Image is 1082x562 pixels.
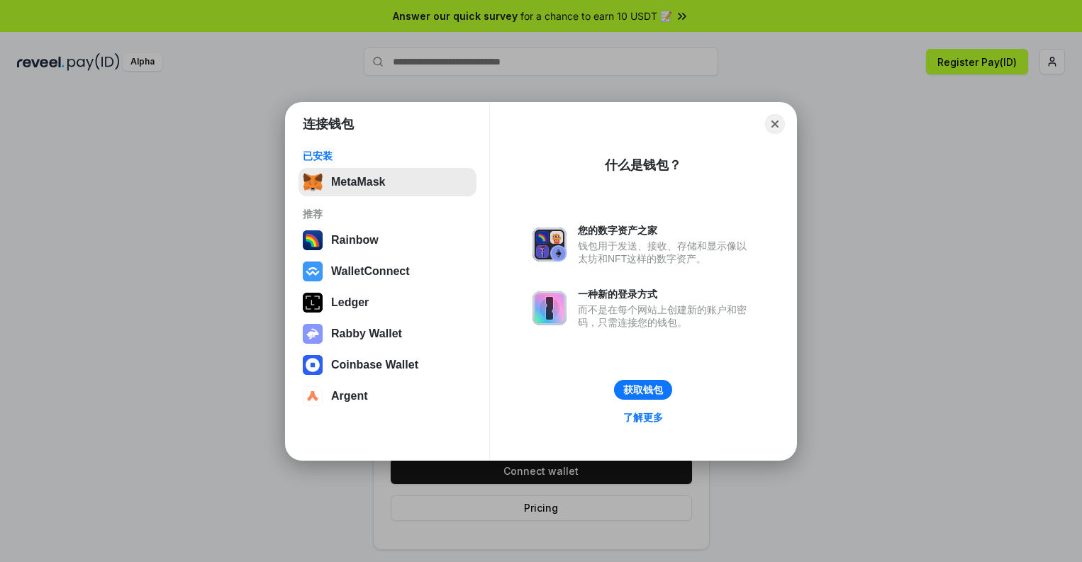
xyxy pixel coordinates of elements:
button: 获取钱包 [614,380,672,400]
div: Coinbase Wallet [331,359,418,371]
div: Rabby Wallet [331,327,402,340]
button: Close [765,114,785,134]
div: WalletConnect [331,265,410,278]
div: 了解更多 [623,411,663,424]
div: MetaMask [331,176,385,189]
img: svg+xml,%3Csvg%20xmlns%3D%22http%3A%2F%2Fwww.w3.org%2F2000%2Fsvg%22%20fill%3D%22none%22%20viewBox... [303,324,323,344]
img: svg+xml,%3Csvg%20width%3D%22120%22%20height%3D%22120%22%20viewBox%3D%220%200%20120%20120%22%20fil... [303,230,323,250]
div: 钱包用于发送、接收、存储和显示像以太坊和NFT这样的数字资产。 [578,240,754,265]
img: svg+xml,%3Csvg%20xmlns%3D%22http%3A%2F%2Fwww.w3.org%2F2000%2Fsvg%22%20fill%3D%22none%22%20viewBox... [532,291,567,325]
div: 推荐 [303,208,472,220]
img: svg+xml,%3Csvg%20width%3D%2228%22%20height%3D%2228%22%20viewBox%3D%220%200%2028%2028%22%20fill%3D... [303,355,323,375]
div: 什么是钱包？ [605,157,681,174]
img: svg+xml,%3Csvg%20xmlns%3D%22http%3A%2F%2Fwww.w3.org%2F2000%2Fsvg%22%20fill%3D%22none%22%20viewBox... [532,227,567,262]
img: svg+xml,%3Csvg%20width%3D%2228%22%20height%3D%2228%22%20viewBox%3D%220%200%2028%2028%22%20fill%3D... [303,386,323,406]
div: Ledger [331,296,369,309]
img: svg+xml,%3Csvg%20xmlns%3D%22http%3A%2F%2Fwww.w3.org%2F2000%2Fsvg%22%20width%3D%2228%22%20height%3... [303,293,323,313]
div: 一种新的登录方式 [578,288,754,300]
button: Rabby Wallet [299,320,476,348]
h1: 连接钱包 [303,116,354,133]
img: svg+xml,%3Csvg%20width%3D%2228%22%20height%3D%2228%22%20viewBox%3D%220%200%2028%2028%22%20fill%3D... [303,262,323,281]
div: 获取钱包 [623,383,663,396]
div: 已安装 [303,150,472,162]
button: WalletConnect [299,257,476,286]
button: Argent [299,382,476,410]
div: Rainbow [331,234,379,247]
a: 了解更多 [615,408,671,427]
img: svg+xml,%3Csvg%20fill%3D%22none%22%20height%3D%2233%22%20viewBox%3D%220%200%2035%2033%22%20width%... [303,172,323,192]
button: Ledger [299,288,476,317]
div: 而不是在每个网站上创建新的账户和密码，只需连接您的钱包。 [578,303,754,329]
div: 您的数字资产之家 [578,224,754,237]
button: MetaMask [299,168,476,196]
button: Rainbow [299,226,476,254]
button: Coinbase Wallet [299,351,476,379]
div: Argent [331,390,368,403]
